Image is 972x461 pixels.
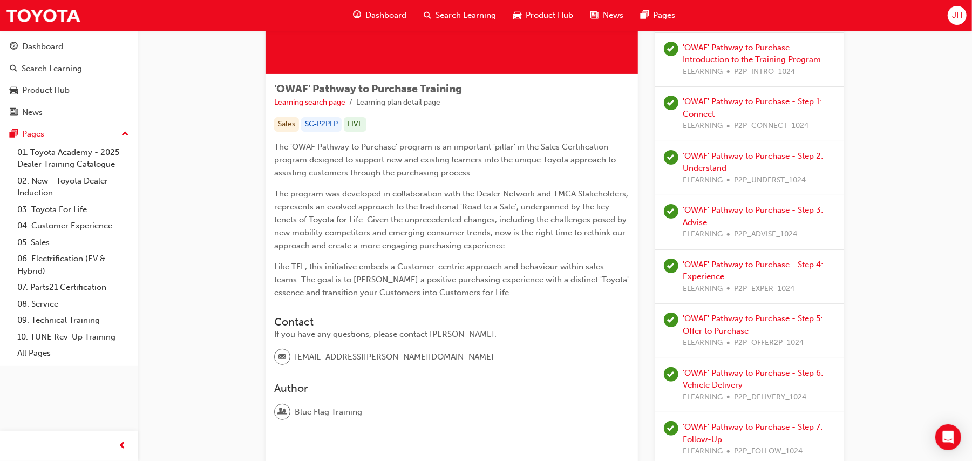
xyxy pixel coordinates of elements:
span: [EMAIL_ADDRESS][PERSON_NAME][DOMAIN_NAME] [295,351,494,363]
span: ELEARNING [683,337,723,349]
a: search-iconSearch Learning [415,4,505,26]
span: P2P_CONNECT_1024 [734,120,808,132]
a: 'OWAF' Pathway to Purchase - Step 7: Follow-Up [683,422,823,444]
img: Trak [5,3,81,28]
a: car-iconProduct Hub [505,4,582,26]
span: learningRecordVerb_PASS-icon [664,259,678,273]
a: 06. Electrification (EV & Hybrid) [13,250,133,279]
span: ELEARNING [683,283,723,295]
a: Search Learning [4,59,133,79]
span: search-icon [424,9,431,22]
button: JH [948,6,967,25]
span: ELEARNING [683,228,723,241]
h3: Author [274,382,629,395]
span: P2P_DELIVERY_1024 [734,391,806,404]
div: Search Learning [22,63,82,75]
span: ELEARNING [683,120,723,132]
a: 'OWAF' Pathway to Purchase - Step 5: Offer to Purchase [683,314,823,336]
span: learningRecordVerb_PASS-icon [664,204,678,219]
span: ELEARNING [683,66,723,78]
a: All Pages [13,345,133,362]
span: ELEARNING [683,391,723,404]
a: 03. Toyota For Life [13,201,133,218]
a: 04. Customer Experience [13,218,133,234]
span: learningRecordVerb_PASS-icon [664,421,678,436]
span: Like TFL, this initiative embeds a Customer-centric approach and behaviour within sales teams. Th... [274,262,631,297]
a: 09. Technical Training [13,312,133,329]
div: Pages [22,128,44,140]
a: News [4,103,133,123]
span: prev-icon [119,439,127,453]
span: pages-icon [641,9,649,22]
div: SC-P2PLP [301,117,342,132]
span: ELEARNING [683,445,723,458]
span: JH [952,9,962,22]
span: Pages [653,9,675,22]
span: Dashboard [365,9,406,22]
span: P2P_EXPER_1024 [734,283,794,295]
a: 05. Sales [13,234,133,251]
span: 'OWAF' Pathway to Purchase Training [274,83,462,95]
a: pages-iconPages [632,4,684,26]
span: search-icon [10,64,17,74]
span: learningRecordVerb_PASS-icon [664,313,678,327]
span: pages-icon [10,130,18,139]
span: user-icon [278,405,286,419]
a: news-iconNews [582,4,632,26]
a: Dashboard [4,37,133,57]
span: News [603,9,623,22]
span: P2P_ADVISE_1024 [734,228,797,241]
a: 'OWAF' Pathway to Purchase - Introduction to the Training Program [683,43,821,65]
div: Product Hub [22,84,70,97]
span: P2P_FOLLOW_1024 [734,445,803,458]
span: guage-icon [10,42,18,52]
li: Learning plan detail page [356,97,440,109]
a: 02. New - Toyota Dealer Induction [13,173,133,201]
span: ELEARNING [683,174,723,187]
a: Product Hub [4,80,133,100]
a: 'OWAF' Pathway to Purchase - Step 6: Vehicle Delivery [683,368,823,390]
a: 08. Service [13,296,133,313]
div: LIVE [344,117,366,132]
a: 'OWAF' Pathway to Purchase - Step 1: Connect [683,97,822,119]
div: News [22,106,43,119]
button: Pages [4,124,133,144]
div: Sales [274,117,299,132]
div: If you have any questions, please contact [PERSON_NAME]. [274,328,629,341]
span: car-icon [10,86,18,96]
span: P2P_OFFER2P_1024 [734,337,804,349]
button: DashboardSearch LearningProduct HubNews [4,35,133,124]
span: up-icon [121,127,129,141]
div: Dashboard [22,40,63,53]
span: learningRecordVerb_COMPLETE-icon [664,42,678,56]
a: 'OWAF' Pathway to Purchase - Step 2: Understand [683,151,823,173]
span: The program was developed in collaboration with the Dealer Network and TMCA Stakeholders, represe... [274,189,630,250]
span: learningRecordVerb_PASS-icon [664,367,678,382]
span: learningRecordVerb_PASS-icon [664,150,678,165]
a: 'OWAF' Pathway to Purchase - Step 3: Advise [683,205,823,227]
span: car-icon [513,9,521,22]
span: news-icon [590,9,599,22]
span: Blue Flag Training [295,406,362,418]
a: 10. TUNE Rev-Up Training [13,329,133,345]
span: guage-icon [353,9,361,22]
a: Learning search page [274,98,345,107]
span: news-icon [10,108,18,118]
span: P2P_UNDERST_1024 [734,174,806,187]
a: 01. Toyota Academy - 2025 Dealer Training Catalogue [13,144,133,173]
span: Search Learning [436,9,496,22]
div: Open Intercom Messenger [935,424,961,450]
span: learningRecordVerb_PASS-icon [664,96,678,110]
a: 'OWAF' Pathway to Purchase - Step 4: Experience [683,260,823,282]
span: Product Hub [526,9,573,22]
h3: Contact [274,316,629,328]
span: email-icon [278,350,286,364]
a: guage-iconDashboard [344,4,415,26]
span: The 'OWAF Pathway to Purchase' program is an important 'pillar' in the Sales Certification progra... [274,142,618,178]
span: P2P_INTRO_1024 [734,66,795,78]
a: 07. Parts21 Certification [13,279,133,296]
